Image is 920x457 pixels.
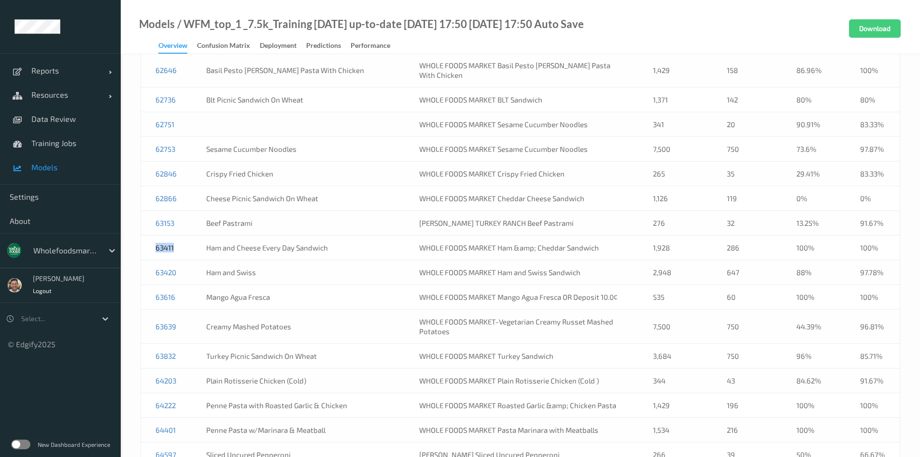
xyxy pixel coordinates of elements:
td: 97.87% [846,137,900,162]
td: WHOLE FOODS MARKET Turkey Sandwich [405,344,638,369]
td: 100% [846,236,900,260]
a: 64222 [156,401,176,410]
a: 63153 [156,219,174,227]
td: 750 [712,137,782,162]
td: 29.41% [782,162,846,186]
td: Crispy Fried Chicken [192,162,405,186]
td: 97.78% [846,260,900,285]
td: 86.96% [782,53,846,88]
td: Blt Picnic Sandwich On Wheat [192,88,405,112]
td: 96.81% [846,310,900,344]
td: 196 [712,393,782,418]
td: WHOLE FOODS MARKET Sesame Cucumber Noodles [405,112,638,137]
td: WHOLE FOODS MARKET Ham &amp; Cheddar Sandwich [405,236,638,260]
td: WHOLE FOODS MARKET Plain Rotisserie Chicken (Cold ) [405,369,638,393]
td: 32 [712,211,782,236]
td: 286 [712,236,782,260]
td: 100% [846,53,900,88]
td: 142 [712,88,782,112]
td: 1,429 [638,53,712,88]
td: 96% [782,344,846,369]
td: WHOLE FOODS MARKET Pasta Marinara with Meatballs [405,418,638,442]
td: Ham and Cheese Every Day Sandwich [192,236,405,260]
a: 62646 [156,66,177,74]
td: WHOLE FOODS MARKET Roasted Garlic &amp; Chicken Pasta [405,393,638,418]
td: WHOLE FOODS MARKET Ham and Swiss Sandwich [405,260,638,285]
td: 60 [712,285,782,310]
td: 158 [712,53,782,88]
td: 35 [712,162,782,186]
a: 62751 [156,120,174,129]
button: Download [849,19,901,38]
td: Beef Pastrami [192,211,405,236]
td: 91.67% [846,211,900,236]
td: 44.39% [782,310,846,344]
td: 83.33% [846,162,900,186]
a: 63420 [156,268,176,277]
td: 119 [712,186,782,211]
td: 344 [638,369,712,393]
a: Predictions [306,39,351,53]
td: 0% [782,186,846,211]
td: Sesame Cucumber Noodles [192,137,405,162]
div: Deployment [260,41,297,53]
div: Performance [351,41,390,53]
td: 1,534 [638,418,712,442]
td: 1,928 [638,236,712,260]
td: Basil Pesto [PERSON_NAME] Pasta With Chicken [192,53,405,88]
td: 100% [782,418,846,442]
td: 265 [638,162,712,186]
td: Turkey Picnic Sandwich On Wheat [192,344,405,369]
a: Deployment [260,39,306,53]
td: WHOLE FOODS MARKET Mango Agua Fresca OR Deposit 10.0¢ [405,285,638,310]
a: 62753 [156,145,175,153]
td: Penne Pasta with Roasted Garlic & Chicken [192,393,405,418]
a: 64401 [156,426,176,434]
td: 83.33% [846,112,900,137]
div: / WFM_top_1 _7.5k_Training [DATE] up-to-date [DATE] 17:50 [DATE] 17:50 Auto Save [175,19,584,29]
td: 100% [782,285,846,310]
td: Creamy Mashed Potatoes [192,310,405,344]
a: Overview [158,39,197,54]
td: 0% [846,186,900,211]
td: WHOLE FOODS MARKET Basil Pesto [PERSON_NAME] Pasta With Chicken [405,53,638,88]
a: Models [139,19,175,29]
td: 341 [638,112,712,137]
td: 535 [638,285,712,310]
a: 62866 [156,194,177,203]
td: WHOLE FOODS MARKET BLT Sandwich [405,88,638,112]
a: 62736 [156,95,176,104]
td: 100% [846,418,900,442]
td: 750 [712,344,782,369]
td: 100% [846,285,900,310]
div: Overview [158,41,187,54]
a: 63616 [156,293,175,301]
a: 62846 [156,169,177,178]
a: 63832 [156,352,176,360]
td: WHOLE FOODS MARKET Sesame Cucumber Noodles [405,137,638,162]
td: 276 [638,211,712,236]
td: 100% [782,393,846,418]
div: Predictions [306,41,341,53]
td: 84.62% [782,369,846,393]
td: WHOLE FOODS MARKET Crispy Fried Chicken [405,162,638,186]
a: Performance [351,39,400,53]
td: 80% [846,88,900,112]
td: 88% [782,260,846,285]
td: 13.25% [782,211,846,236]
td: 91.67% [846,369,900,393]
td: 216 [712,418,782,442]
div: Confusion matrix [197,41,250,53]
a: 64203 [156,376,176,385]
td: 85.71% [846,344,900,369]
td: 1,126 [638,186,712,211]
td: Mango Agua Fresca [192,285,405,310]
td: 1,429 [638,393,712,418]
td: 100% [846,393,900,418]
td: Penne Pasta w/Marinara & Meatball [192,418,405,442]
td: Cheese Picnic Sandwich On Wheat [192,186,405,211]
td: 43 [712,369,782,393]
td: 7,500 [638,137,712,162]
td: 2,948 [638,260,712,285]
a: 63411 [156,243,174,252]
